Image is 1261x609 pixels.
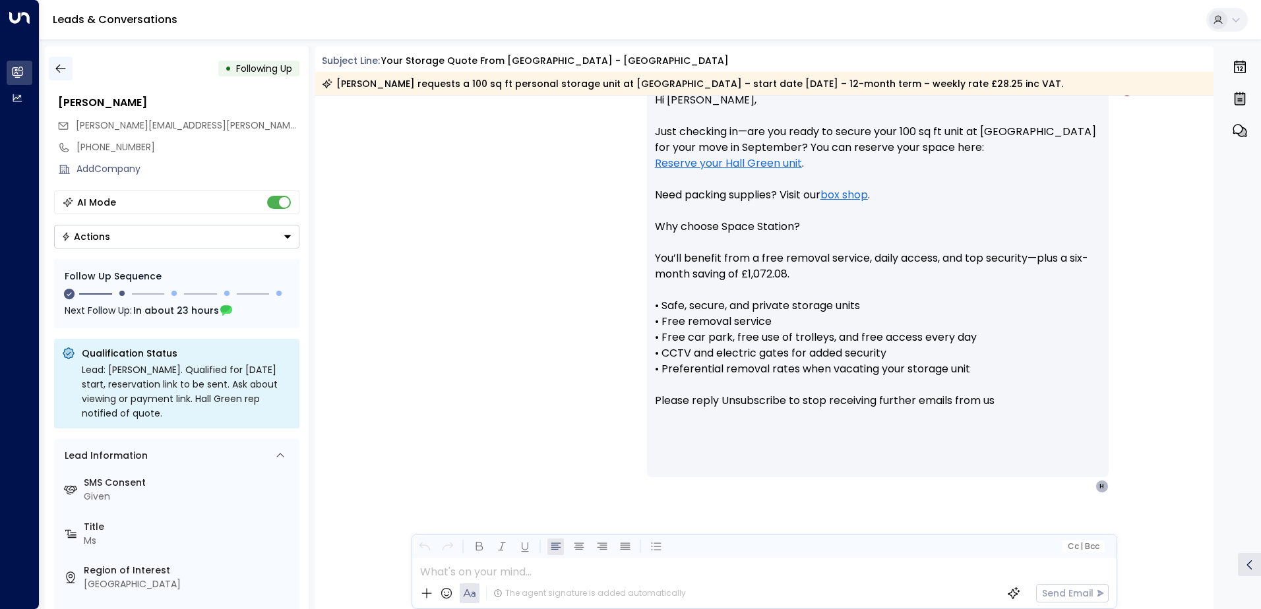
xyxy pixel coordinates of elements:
[77,140,299,154] div: [PHONE_NUMBER]
[82,347,292,360] p: Qualification Status
[655,92,1101,424] p: Hi [PERSON_NAME], Just checking in—are you ready to secure your 100 sq ft unit at [GEOGRAPHIC_DAT...
[54,225,299,248] button: Actions
[322,54,380,67] span: Subject Line:
[1067,542,1099,551] span: Cc Bcc
[53,12,177,27] a: Leads & Conversations
[58,95,299,111] div: [PERSON_NAME]
[60,449,148,463] div: Lead Information
[820,187,868,203] a: box shop
[133,303,219,318] span: In about 23 hours
[76,119,373,132] span: [PERSON_NAME][EMAIL_ADDRESS][PERSON_NAME][DOMAIN_NAME]
[65,303,289,318] div: Next Follow Up:
[225,57,231,80] div: •
[439,538,456,555] button: Redo
[61,231,110,243] div: Actions
[54,225,299,248] div: Button group with a nested menu
[655,156,802,171] a: Reserve your Hall Green unit
[1095,480,1109,493] div: H
[416,538,433,555] button: Undo
[77,196,116,209] div: AI Mode
[84,534,294,548] div: Ms
[1080,542,1083,551] span: |
[84,577,294,591] div: [GEOGRAPHIC_DATA]
[84,476,294,490] label: SMS Consent
[493,587,686,599] div: The agent signature is added automatically
[76,119,299,132] span: hilary.palmen@gmail.com
[84,490,294,504] div: Given
[82,362,292,420] div: Lead: [PERSON_NAME]. Qualified for [DATE] start, reservation link to be sent. Ask about viewing o...
[84,564,294,577] label: Region of Interest
[84,520,294,534] label: Title
[236,62,292,75] span: Following Up
[381,54,729,68] div: Your storage quote from [GEOGRAPHIC_DATA] - [GEOGRAPHIC_DATA]
[65,270,289,283] div: Follow Up Sequence
[1062,540,1104,553] button: Cc|Bcc
[322,77,1063,90] div: [PERSON_NAME] requests a 100 sq ft personal storage unit at [GEOGRAPHIC_DATA] – start date [DATE]...
[77,162,299,176] div: AddCompany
